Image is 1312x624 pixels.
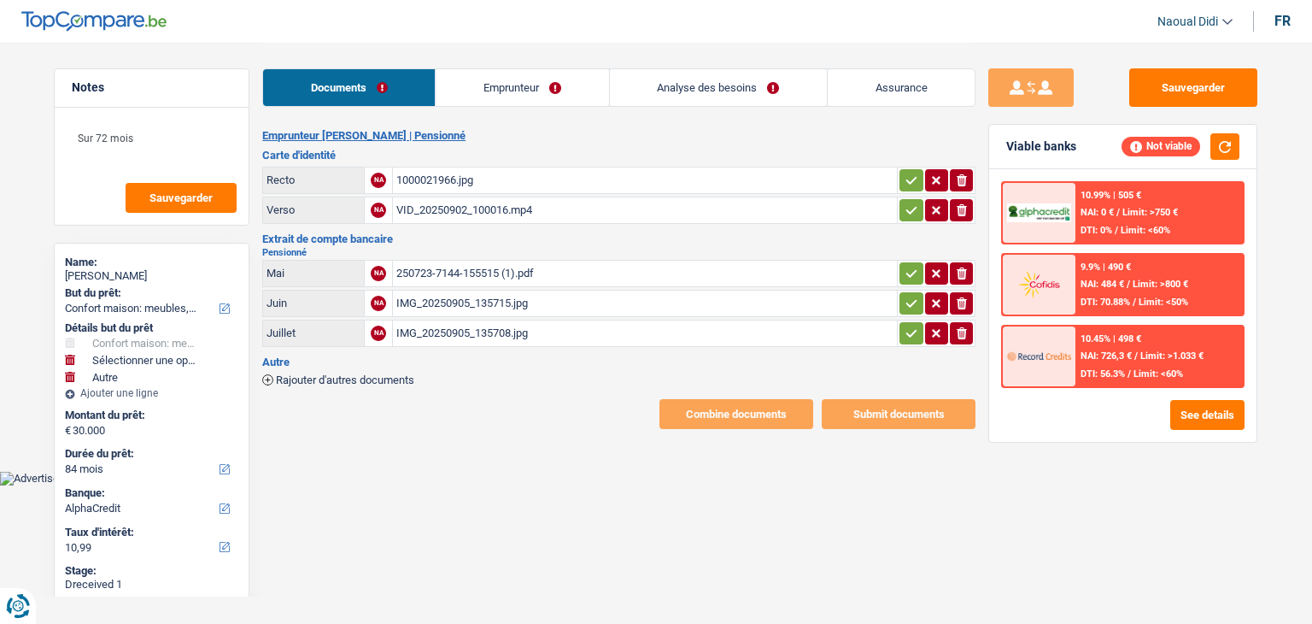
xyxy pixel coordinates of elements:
span: / [1127,279,1130,290]
div: [PERSON_NAME] [65,269,238,283]
div: IMG_20250905_135715.jpg [396,291,893,316]
span: Limit: >1.033 € [1140,350,1204,362]
div: NA [371,296,386,311]
div: Not viable [1122,137,1200,156]
span: Naoual Didi [1157,15,1218,29]
label: But du prêt: [65,286,235,300]
h3: Carte d'identité [262,150,975,161]
button: Sauvegarder [126,183,237,213]
div: 10.99% | 505 € [1081,190,1141,201]
span: DTI: 70.88% [1081,297,1130,308]
button: See details [1170,400,1245,430]
span: Sauvegarder [149,192,213,203]
div: VID_20250902_100016.mp4 [396,197,893,223]
h5: Notes [72,80,231,95]
label: Taux d'intérêt: [65,526,235,539]
span: Rajouter d'autres documents [276,374,414,386]
span: NAI: 726,3 € [1081,350,1132,362]
div: Viable banks [1006,139,1076,154]
div: 9.9% | 490 € [1081,262,1131,273]
h3: Extrait de compte bancaire [262,233,975,244]
h2: Emprunteur [PERSON_NAME] | Pensionné [262,129,975,143]
span: NAI: 0 € [1081,207,1114,218]
div: Stage: [65,564,238,578]
span: Limit: <60% [1133,368,1183,380]
span: Limit: >750 € [1122,207,1178,218]
img: TopCompare Logo [21,11,167,32]
div: Juillet [266,327,360,339]
span: / [1116,207,1120,218]
span: DTI: 0% [1081,225,1112,236]
div: Mai [266,267,360,280]
button: Combine documents [659,399,813,429]
span: / [1127,368,1131,380]
div: NA [371,266,386,281]
span: / [1115,225,1118,236]
div: Ajouter une ligne [65,387,238,399]
label: Durée du prêt: [65,447,235,461]
a: Assurance [828,69,975,106]
div: fr [1274,13,1291,29]
h3: Autre [262,356,975,368]
button: Rajouter d'autres documents [262,374,414,386]
span: Limit: <50% [1139,297,1188,308]
div: Name: [65,256,238,269]
div: 1000021966.jpg [396,168,893,193]
img: AlphaCredit [1007,203,1070,223]
span: DTI: 56.3% [1081,368,1125,380]
label: Montant du prêt: [65,409,235,422]
span: / [1133,297,1136,308]
div: Juin [266,297,360,309]
a: Emprunteur [436,69,608,106]
span: € [65,424,71,438]
span: / [1134,350,1138,362]
img: Cofidis [1007,268,1070,300]
button: Submit documents [822,399,975,429]
span: Limit: <60% [1121,225,1170,236]
div: NA [371,203,386,218]
span: NAI: 484 € [1081,279,1124,290]
img: Record Credits [1007,340,1070,372]
div: Dreceived 1 [65,578,238,592]
h2: Pensionné [262,248,975,257]
div: NA [371,173,386,188]
button: Sauvegarder [1129,68,1257,107]
a: Naoual Didi [1144,8,1233,36]
span: Limit: >800 € [1133,279,1188,290]
div: 10.45% | 498 € [1081,333,1141,344]
label: Banque: [65,486,235,500]
div: Détails but du prêt [65,321,238,335]
div: Verso [266,203,360,216]
div: Recto [266,174,360,186]
a: Analyse des besoins [610,69,827,106]
div: NA [371,326,386,341]
div: 250723-7144-155515 (1).pdf [396,261,893,286]
a: Documents [263,69,435,106]
div: IMG_20250905_135708.jpg [396,321,893,346]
